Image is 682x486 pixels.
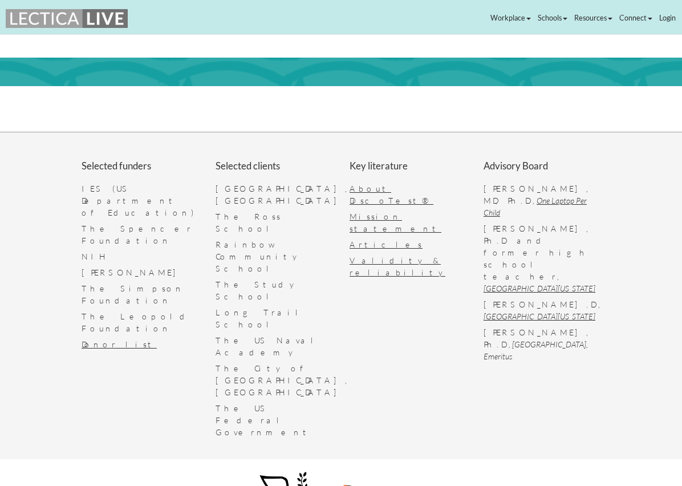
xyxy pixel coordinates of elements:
[350,184,433,205] a: About DiscoTest®
[216,183,332,206] p: [GEOGRAPHIC_DATA], [GEOGRAPHIC_DATA]
[484,311,595,321] a: [GEOGRAPHIC_DATA][US_STATE]
[484,161,600,171] h3: Advisory Board
[616,5,656,32] a: Connect
[216,306,332,330] p: Long Trail School
[350,161,466,171] h3: Key literature
[82,310,198,334] p: The Leopold Foundation
[82,183,198,218] p: IES (US Department of Education)
[216,334,332,358] p: The US Naval Academy
[82,266,198,278] p: [PERSON_NAME]
[350,240,423,249] a: Articles
[484,339,588,361] em: , [GEOGRAPHIC_DATA], Emeritus
[487,5,534,32] a: Workplace
[6,9,128,28] img: lecticalive logo
[82,161,198,171] h3: Selected funders
[350,256,445,277] a: Validity & reliability
[216,161,332,171] h3: Selected clients
[82,339,157,349] a: Donor list
[484,298,600,322] p: [PERSON_NAME].D.,
[484,326,600,362] p: [PERSON_NAME], Ph.D.
[350,212,441,233] a: Mission statement
[216,402,332,438] p: The US Federal Government
[82,222,198,246] p: The Spencer Foundation
[484,283,595,293] a: [GEOGRAPHIC_DATA][US_STATE]
[656,5,679,32] a: Login
[534,5,571,32] a: Schools
[484,183,600,218] p: [PERSON_NAME], MD, Ph.D.,
[216,362,332,398] p: The City of [GEOGRAPHIC_DATA], [GEOGRAPHIC_DATA]
[484,222,600,294] p: [PERSON_NAME], Ph.D. and former high school teacher,
[216,278,332,302] p: The Study School
[82,282,198,306] p: The Simpson Foundation
[216,238,332,274] p: Rainbow Community School
[216,210,332,234] p: The Ross School
[571,5,616,32] a: Resources
[82,250,198,262] p: NIH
